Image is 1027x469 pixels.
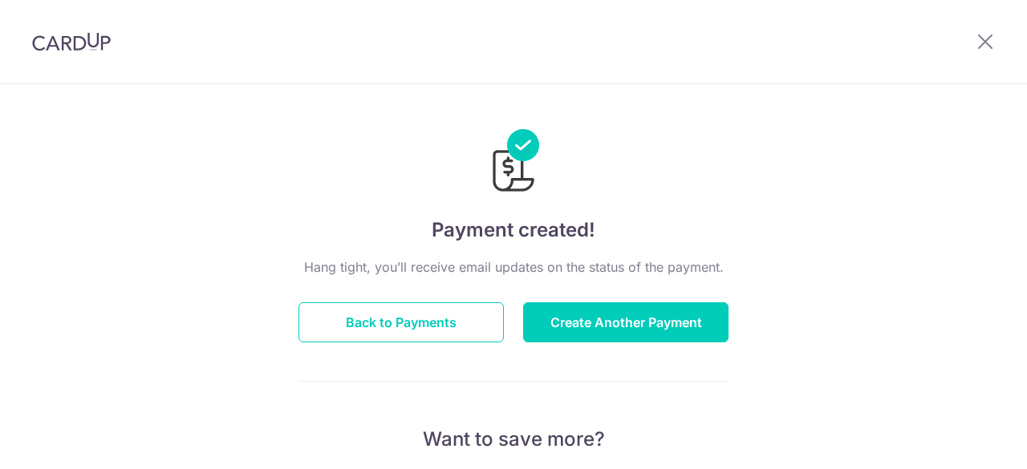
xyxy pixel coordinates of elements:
[298,216,729,245] h4: Payment created!
[298,427,729,452] p: Want to save more?
[298,302,504,342] button: Back to Payments
[32,32,111,51] img: CardUp
[488,129,539,196] img: Payments
[298,257,729,277] p: Hang tight, you’ll receive email updates on the status of the payment.
[523,302,729,342] button: Create Another Payment
[924,421,1011,461] iframe: Opens a widget where you can find more information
